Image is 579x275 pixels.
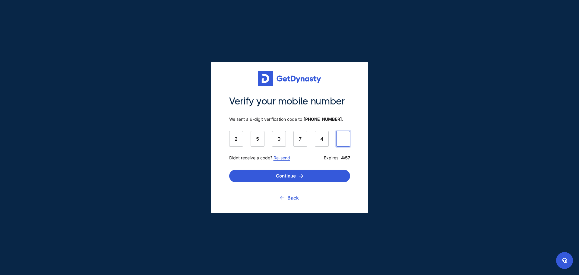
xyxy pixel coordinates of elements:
[280,190,299,205] a: Back
[274,155,290,160] a: Re-send
[229,155,290,161] span: Didnt receive a code?
[229,170,350,182] button: Continue
[303,117,342,122] b: [PHONE_NUMBER]
[229,95,350,108] span: Verify your mobile number
[258,71,321,86] img: Get started for free with Dynasty Trust Company
[341,155,350,161] b: 4:57
[229,117,350,122] span: We sent a 6-digit verification code to .
[280,196,284,200] img: go back icon
[324,155,350,161] span: Expires:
